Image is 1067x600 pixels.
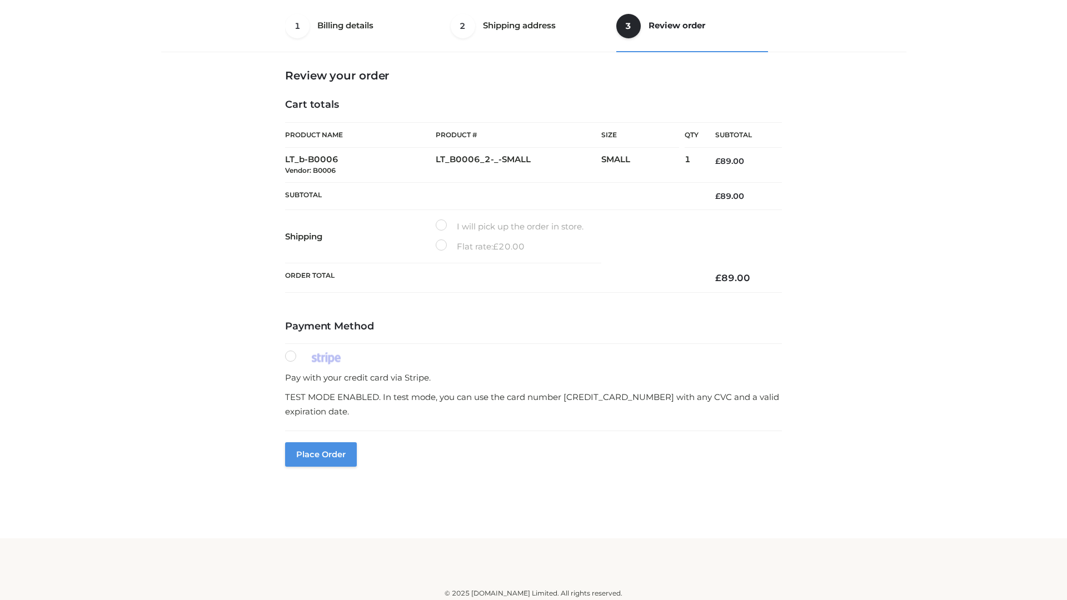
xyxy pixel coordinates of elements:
label: I will pick up the order in store. [436,219,584,234]
th: Size [601,123,679,148]
h4: Cart totals [285,99,782,111]
h4: Payment Method [285,321,782,333]
span: £ [715,272,721,283]
p: TEST MODE ENABLED. In test mode, you can use the card number [CREDIT_CARD_NUMBER] with any CVC an... [285,390,782,418]
p: Pay with your credit card via Stripe. [285,371,782,385]
bdi: 20.00 [493,241,525,252]
td: LT_B0006_2-_-SMALL [436,148,601,183]
th: Order Total [285,263,699,293]
th: Product # [436,122,601,148]
bdi: 89.00 [715,156,744,166]
th: Subtotal [285,182,699,209]
td: 1 [685,148,699,183]
th: Shipping [285,210,436,263]
td: LT_b-B0006 [285,148,436,183]
span: £ [715,191,720,201]
div: © 2025 [DOMAIN_NAME] Limited. All rights reserved. [165,588,902,599]
small: Vendor: B0006 [285,166,336,174]
button: Place order [285,442,357,467]
h3: Review your order [285,69,782,82]
span: £ [493,241,498,252]
th: Product Name [285,122,436,148]
td: SMALL [601,148,685,183]
bdi: 89.00 [715,272,750,283]
th: Subtotal [699,123,782,148]
th: Qty [685,122,699,148]
bdi: 89.00 [715,191,744,201]
label: Flat rate: [436,239,525,254]
span: £ [715,156,720,166]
